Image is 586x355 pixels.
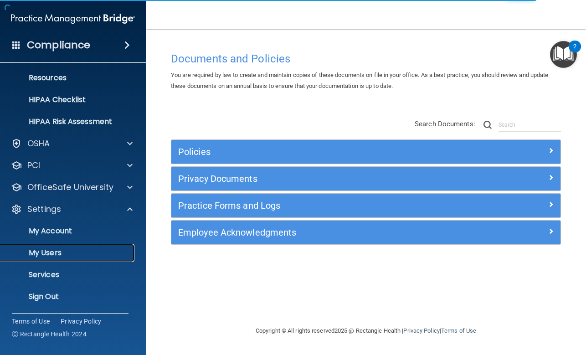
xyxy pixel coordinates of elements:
h4: Documents and Policies [171,53,561,65]
a: Privacy Documents [178,171,554,186]
a: Privacy Policy [403,327,439,334]
a: Employee Acknowledgments [178,225,554,240]
input: Search [499,118,561,132]
a: Privacy Policy [61,317,102,326]
div: Copyright © All rights reserved 2025 @ Rectangle Health | | [200,316,532,345]
img: PMB logo [11,10,135,28]
p: Resources [6,73,130,82]
span: Ⓒ Rectangle Health 2024 [12,329,87,339]
button: Open Resource Center, 2 new notifications [550,41,577,68]
div: 2 [573,46,576,58]
img: ic-search.3b580494.png [483,121,492,129]
a: OfficeSafe University [11,182,133,193]
a: Practice Forms and Logs [178,198,554,213]
p: My Users [6,248,130,257]
p: PCI [27,160,40,171]
iframe: Drift Widget Chat Controller [428,290,575,327]
p: Sign Out [6,292,130,301]
a: OSHA [11,138,133,149]
p: My Account [6,226,130,236]
p: HIPAA Risk Assessment [6,117,130,126]
a: Terms of Use [12,317,50,326]
h4: Compliance [27,39,90,51]
a: Policies [178,144,554,159]
h5: Employee Acknowledgments [178,227,457,237]
a: PCI [11,160,133,171]
p: OfficeSafe University [27,182,113,193]
p: HIPAA Checklist [6,95,130,104]
span: You are required by law to create and maintain copies of these documents on file in your office. ... [171,72,549,89]
a: Settings [11,204,133,215]
p: Services [6,270,130,279]
h5: Privacy Documents [178,174,457,184]
span: Search Documents: [415,120,475,128]
p: Settings [27,204,61,215]
h5: Policies [178,147,457,157]
p: OSHA [27,138,50,149]
h5: Practice Forms and Logs [178,201,457,211]
a: Terms of Use [441,327,476,334]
